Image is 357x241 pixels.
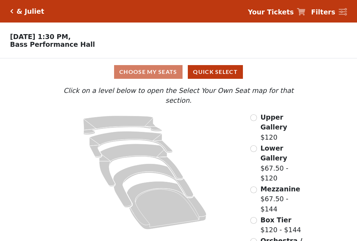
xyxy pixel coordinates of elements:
p: Click on a level below to open the Select Your Own Seat map for that section. [49,85,307,106]
h5: & Juliet [16,7,44,15]
path: Lower Gallery - Seats Available: 55 [90,131,173,158]
a: Click here to go back to filters [10,9,13,14]
strong: Filters [311,8,335,16]
span: Upper Gallery [260,113,287,131]
label: $120 [260,112,308,142]
span: Mezzanine [260,185,300,193]
span: Box Tier [260,216,291,224]
button: Quick Select [188,65,243,79]
path: Upper Gallery - Seats Available: 295 [84,116,162,135]
path: Orchestra / Parterre Circle - Seats Available: 29 [127,181,207,229]
label: $67.50 - $144 [260,184,308,214]
a: Your Tickets [248,7,305,17]
label: $67.50 - $120 [260,143,308,183]
span: Lower Gallery [260,144,287,162]
strong: Your Tickets [248,8,294,16]
label: $120 - $144 [260,215,301,235]
a: Filters [311,7,347,17]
